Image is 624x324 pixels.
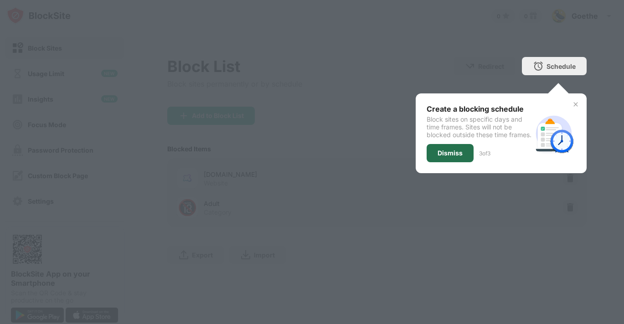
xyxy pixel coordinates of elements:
[547,62,576,70] div: Schedule
[427,104,532,113] div: Create a blocking schedule
[532,112,576,155] img: schedule.svg
[479,150,490,157] div: 3 of 3
[438,149,463,157] div: Dismiss
[572,101,579,108] img: x-button.svg
[427,115,532,139] div: Block sites on specific days and time frames. Sites will not be blocked outside these time frames.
